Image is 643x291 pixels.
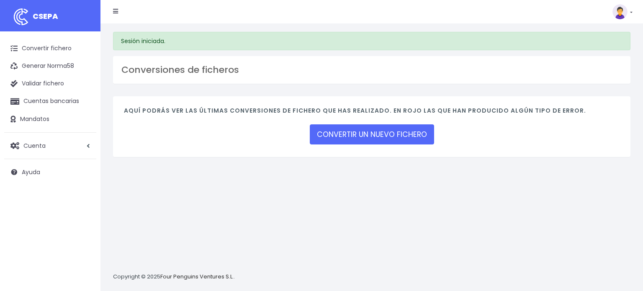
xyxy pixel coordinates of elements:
h3: Conversiones de ficheros [121,64,622,75]
a: Convertir fichero [4,40,96,57]
a: Cuenta [4,137,96,155]
p: Copyright © 2025 . [113,273,235,281]
img: profile [612,4,628,19]
span: Cuenta [23,141,46,149]
a: Four Penguins Ventures S.L. [160,273,234,281]
span: CSEPA [33,11,58,21]
h4: Aquí podrás ver las últimas conversiones de fichero que has realizado. En rojo las que han produc... [124,107,620,118]
span: Ayuda [22,168,40,176]
img: logo [10,6,31,27]
a: Ayuda [4,163,96,181]
a: CONVERTIR UN NUEVO FICHERO [310,124,434,144]
div: Sesión iniciada. [113,32,630,50]
a: Mandatos [4,111,96,128]
a: Validar fichero [4,75,96,93]
a: Cuentas bancarias [4,93,96,110]
a: Generar Norma58 [4,57,96,75]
